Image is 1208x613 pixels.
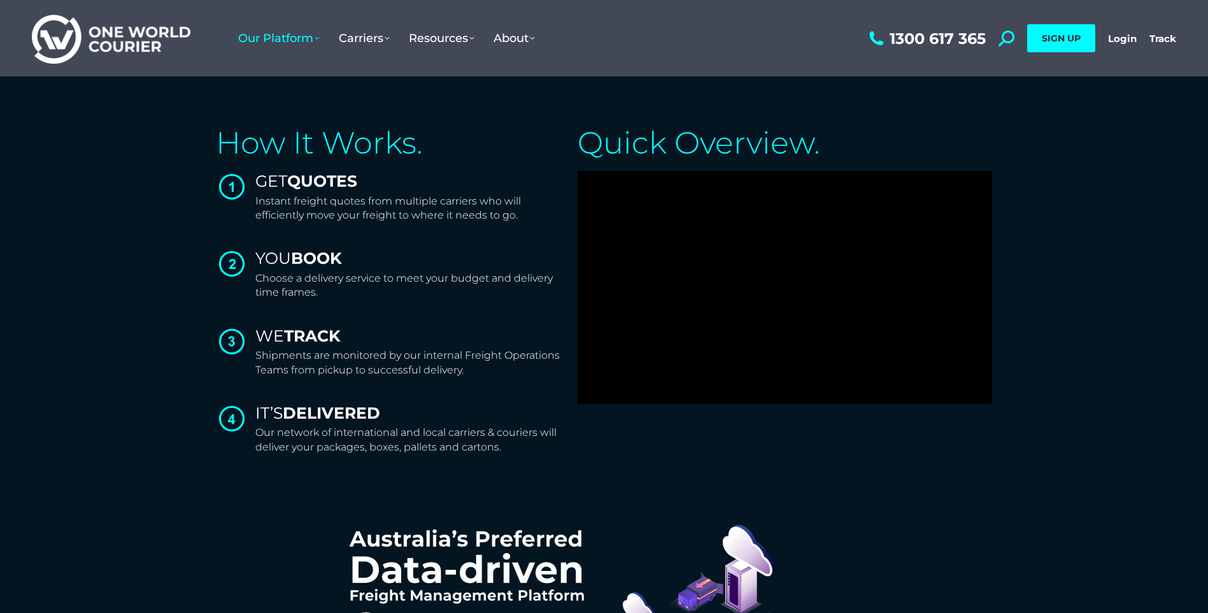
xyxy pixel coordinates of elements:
a: Login [1108,32,1137,45]
p: Shipments are monitored by our internal Freight Operations Teams from pickup to successful delivery. [255,349,565,377]
a: Track [1149,32,1176,45]
span: GET [255,171,357,191]
a: Carriers [329,18,399,58]
strong: DELIVERED [283,403,380,422]
a: Resources [399,18,484,58]
span: Carriers [339,31,390,45]
img: One World Courier [32,13,190,64]
a: About [484,18,544,58]
iframe: Compare freight prices from multiple carriers on one screen. [578,171,992,404]
p: Instant freight quotes from multiple carriers who will efficiently move your freight to where it ... [255,194,565,223]
span: About [494,31,535,45]
span: Our Platform [238,31,320,45]
h2: Quick Overview. [578,127,992,158]
strong: QUOTES [287,171,357,191]
p: Choose a delivery service to meet your budget and delivery time frames. [255,271,565,300]
span: SIGN UP [1042,32,1081,44]
span: WE [255,326,341,345]
span: IT’S [255,403,380,422]
a: SIGN UP [1027,24,1095,52]
h2: How It Works. [216,127,565,158]
a: Our Platform [229,18,329,58]
span: Resources [409,31,474,45]
strong: BOOK [291,249,342,268]
strong: TRACK [284,326,341,345]
p: Our network of international and local carriers & couriers will deliver your packages, boxes, pal... [255,426,565,454]
span: YOU [255,249,342,268]
a: 1300 617 365 [866,31,986,47]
